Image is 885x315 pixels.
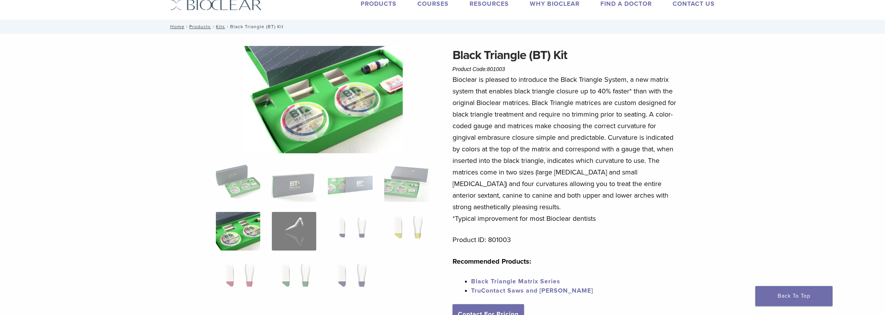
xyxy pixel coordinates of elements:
[216,212,260,251] img: Black Triangle (BT) Kit - Image 5
[216,260,260,299] img: Black Triangle (BT) Kit - Image 9
[184,25,189,29] span: /
[242,46,403,153] img: Black Triangle (BT) Kit - Image 5
[453,74,680,224] p: Bioclear is pleased to introduce the Black Triangle System, a new matrix system that enables blac...
[211,25,216,29] span: /
[487,66,505,72] span: 801003
[755,286,832,306] a: Back To Top
[453,46,680,64] h1: Black Triangle (BT) Kit
[453,257,531,266] strong: Recommended Products:
[272,212,316,251] img: Black Triangle (BT) Kit - Image 6
[471,287,593,295] a: TruContact Saws and [PERSON_NAME]
[216,163,260,202] img: Intro-Black-Triangle-Kit-6-Copy-e1548792917662-324x324.jpg
[328,212,372,251] img: Black Triangle (BT) Kit - Image 7
[225,25,230,29] span: /
[384,163,429,202] img: Black Triangle (BT) Kit - Image 4
[453,234,680,246] p: Product ID: 801003
[272,163,316,202] img: Black Triangle (BT) Kit - Image 2
[164,20,721,34] nav: Black Triangle (BT) Kit
[272,260,316,299] img: Black Triangle (BT) Kit - Image 10
[216,24,225,29] a: Kits
[168,24,184,29] a: Home
[453,66,505,72] span: Product Code:
[328,260,372,299] img: Black Triangle (BT) Kit - Image 11
[384,212,429,251] img: Black Triangle (BT) Kit - Image 8
[328,163,372,202] img: Black Triangle (BT) Kit - Image 3
[471,278,560,285] a: Black Triangle Matrix Series
[189,24,211,29] a: Products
